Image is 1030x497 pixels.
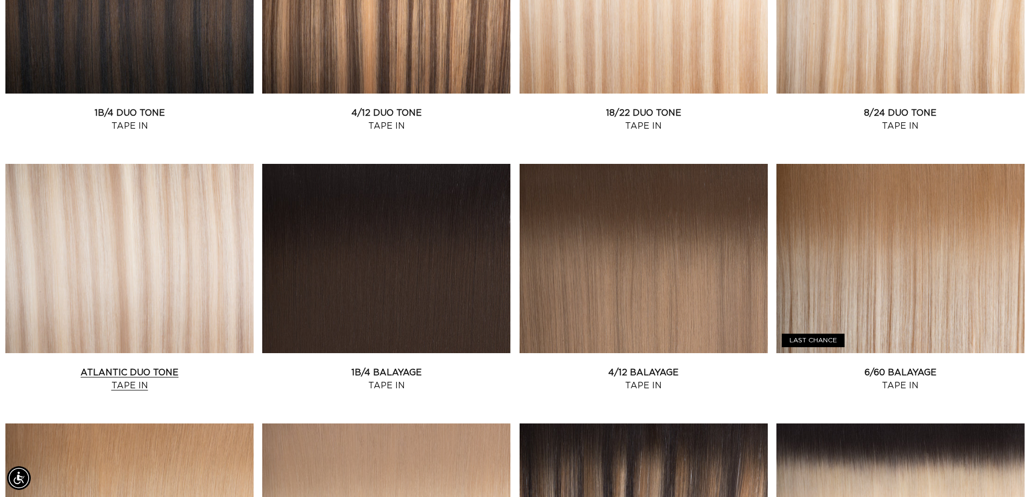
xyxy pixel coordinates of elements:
[976,445,1030,497] iframe: Chat Widget
[520,107,768,132] a: 18/22 Duo Tone Tape In
[262,107,510,132] a: 4/12 Duo Tone Tape In
[5,366,254,392] a: Atlantic Duo Tone Tape In
[262,366,510,392] a: 1B/4 Balayage Tape In
[7,466,31,490] div: Accessibility Menu
[776,366,1025,392] a: 6/60 Balayage Tape In
[520,366,768,392] a: 4/12 Balayage Tape In
[5,107,254,132] a: 1B/4 Duo Tone Tape In
[776,107,1025,132] a: 8/24 Duo Tone Tape In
